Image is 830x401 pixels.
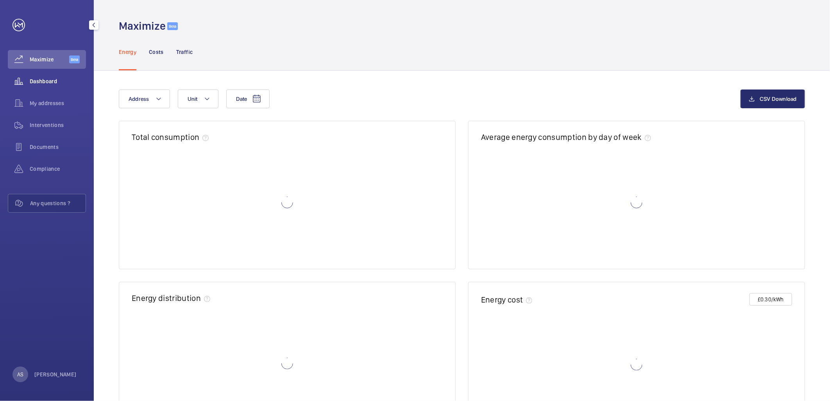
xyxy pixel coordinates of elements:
span: Compliance [30,165,86,173]
span: Beta [69,55,80,63]
span: CSV Download [760,96,797,102]
span: My addresses [30,99,86,107]
span: Documents [30,143,86,151]
span: Address [129,96,149,102]
h2: Average energy consumption by day of week [481,132,642,142]
p: [PERSON_NAME] [34,371,77,378]
span: Unit [188,96,198,102]
span: Date [236,96,247,102]
span: Interventions [30,121,86,129]
h2: Energy cost [481,295,523,304]
h2: Total consumption [132,132,199,142]
button: CSV Download [741,90,805,108]
button: £0.30/kWh [750,293,792,306]
button: Unit [178,90,218,108]
span: Any questions ? [30,199,86,207]
p: Traffic [176,48,193,56]
p: Costs [149,48,164,56]
span: Maximize [30,55,69,63]
h1: Maximize [119,19,166,33]
button: Date [226,90,270,108]
span: Beta [167,22,178,30]
p: AS [17,371,23,378]
button: Address [119,90,170,108]
p: Energy [119,48,136,56]
span: Dashboard [30,77,86,85]
h2: Energy distribution [132,293,201,303]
